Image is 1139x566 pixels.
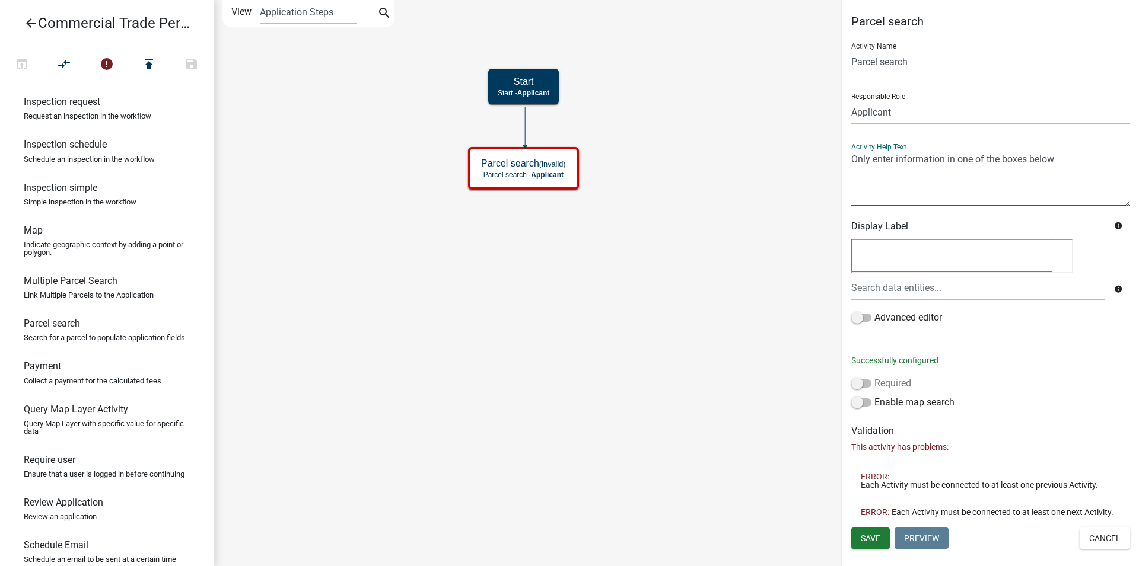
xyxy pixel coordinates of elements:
button: Cancel [1080,527,1130,549]
h6: Multiple Parcel Search [24,275,117,286]
button: search [375,5,394,24]
h5: Parcel search [851,14,1130,28]
p: Successfully configured [851,354,1130,367]
p: Collect a payment for the calculated fees [24,377,161,385]
div: Workflow actions [1,52,213,81]
h6: Map [24,225,43,236]
button: Save [170,52,213,78]
h5: Parcel search [481,158,566,169]
button: Preview [895,527,949,549]
h6: Review Application [24,497,103,508]
p: Link Multiple Parcels to the Application [24,291,154,299]
i: open_in_browser [15,57,29,73]
h6: Require user [24,454,75,465]
h6: Validation [851,425,1130,436]
i: arrow_back [24,16,38,33]
span: Each Activity must be connected to at least one previous Activity. [861,481,1098,489]
h6: Inspection simple [24,182,97,193]
p: This activity has problems: [851,441,1130,453]
label: Enable map search [851,395,955,410]
h6: Inspection schedule [24,139,107,150]
label: Required [851,376,911,391]
span: Each Activity must be connected to at least one next Activity. [892,508,1113,516]
a: Commercial Trade Permits/Renovations [9,9,195,37]
span: Applicant [517,89,550,97]
i: error [100,57,114,73]
p: Query Map Layer with specific value for specific data [24,420,190,435]
button: Test Workflow [1,52,43,78]
p: Schedule an inspection in the workflow [24,155,155,163]
h6: Schedule Email [24,539,88,551]
i: info [1114,222,1122,230]
i: save [184,57,199,73]
p: Review an application [24,513,97,520]
p: Start - [498,89,549,97]
h5: Start [498,76,549,87]
span: ERROR: [861,472,889,481]
h6: Parcel search [24,318,80,329]
h6: Query Map Layer Activity [24,404,128,415]
i: info [1114,285,1122,293]
p: Schedule an email to be sent at a certain time [24,555,176,563]
button: 2 problems in this workflow [85,52,128,78]
button: Auto Layout [43,52,85,78]
h6: Display Label [851,220,1105,232]
p: Indicate geographic context by adding a point or polygon. [24,241,190,256]
button: Publish [128,52,170,78]
i: compare_arrows [58,57,72,73]
p: Ensure that a user is logged in before continuing [24,470,184,478]
i: search [377,6,392,23]
p: Search for a parcel to populate application fields [24,334,185,341]
h6: Inspection request [24,96,100,107]
label: Advanced editor [851,311,942,325]
input: Search data entities... [851,276,1105,300]
span: Applicant [531,171,564,179]
button: Save [851,527,890,549]
span: Save [861,533,880,543]
p: Request an inspection in the workflow [24,112,151,120]
span: ERROR: [861,508,889,516]
p: Parcel search - [481,171,566,179]
small: (invalid) [539,159,566,168]
p: Simple inspection in the workflow [24,198,136,206]
i: publish [142,57,156,73]
h6: Payment [24,360,61,372]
